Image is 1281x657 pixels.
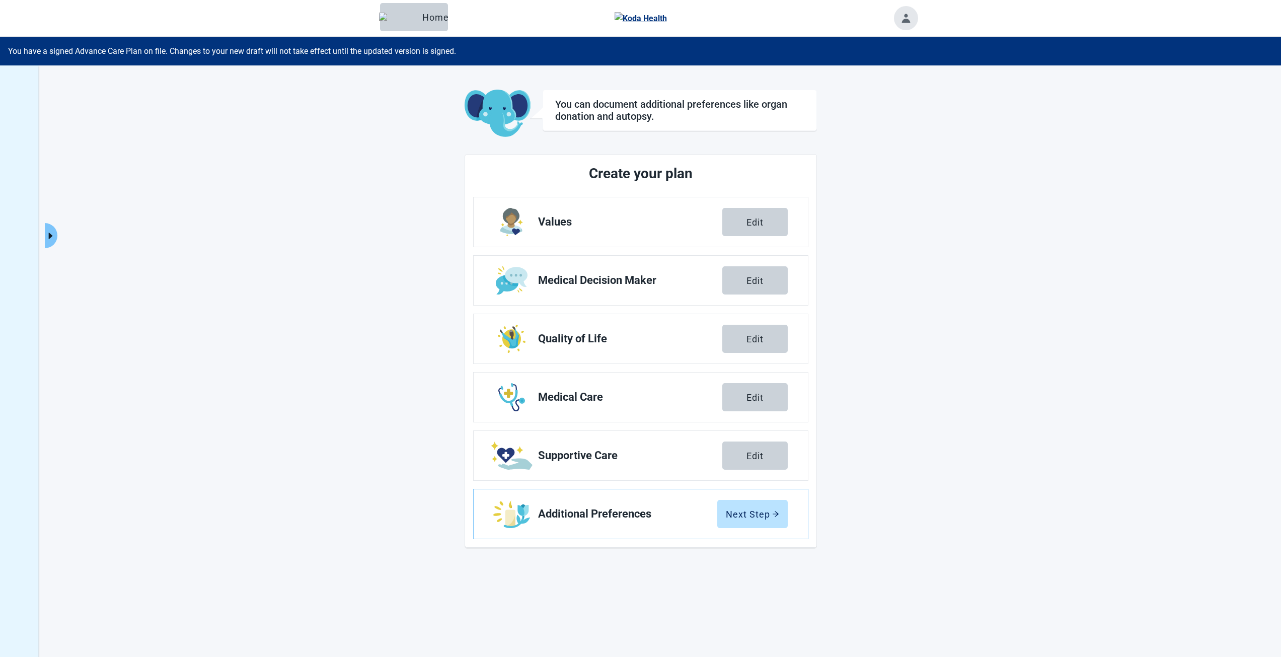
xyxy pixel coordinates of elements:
[474,314,808,363] a: Edit Quality of Life section
[465,90,531,138] img: Koda Elephant
[538,333,722,345] span: Quality of Life
[474,197,808,247] a: Edit Values section
[474,431,808,480] a: Edit Supportive Care section
[722,266,788,295] button: Edit
[894,6,918,30] button: Toggle account menu
[380,3,448,31] button: ElephantHome
[746,217,764,227] div: Edit
[474,256,808,305] a: Edit Medical Decision Maker section
[722,383,788,411] button: Edit
[474,373,808,422] a: Edit Medical Care section
[722,325,788,353] button: Edit
[538,391,722,403] span: Medical Care
[538,450,722,462] span: Supportive Care
[379,13,418,22] img: Elephant
[388,12,440,22] div: Home
[772,510,779,518] span: arrow-right
[746,275,764,285] div: Edit
[722,442,788,470] button: Edit
[511,163,771,185] h2: Create your plan
[538,216,722,228] span: Values
[726,509,779,519] div: Next Step
[746,451,764,461] div: Edit
[46,231,55,241] span: caret-right
[364,90,918,548] main: Main content
[45,223,57,248] button: Expand menu
[717,500,788,528] button: Next Steparrow-right
[538,508,717,520] span: Additional Preferences
[746,334,764,344] div: Edit
[615,12,667,25] img: Koda Health
[722,208,788,236] button: Edit
[746,392,764,402] div: Edit
[538,274,722,286] span: Medical Decision Maker
[474,489,808,539] a: Edit Additional Preferences section
[555,98,804,122] h1: You can document additional preferences like organ donation and autopsy.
